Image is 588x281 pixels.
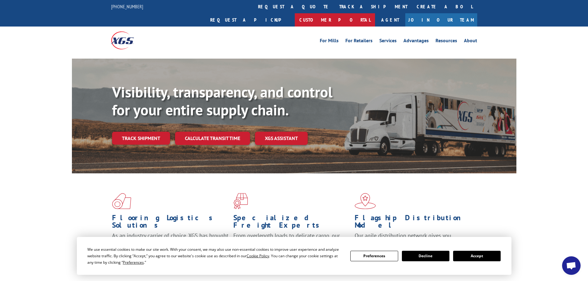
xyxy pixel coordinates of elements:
[233,193,248,209] img: xgs-icon-focused-on-flooring-red
[112,193,131,209] img: xgs-icon-total-supply-chain-intelligence-red
[562,256,581,275] div: Open chat
[175,132,250,145] a: Calculate transit time
[255,132,308,145] a: XGS ASSISTANT
[375,13,405,27] a: Agent
[206,13,295,27] a: Request a pickup
[436,38,457,45] a: Resources
[405,13,477,27] a: Join Our Team
[453,251,501,261] button: Accept
[112,132,170,145] a: Track shipment
[402,251,449,261] button: Decline
[112,232,228,254] span: As an industry carrier of choice, XGS has brought innovation and dedication to flooring logistics...
[112,214,229,232] h1: Flooring Logistics Solutions
[112,82,332,119] b: Visibility, transparency, and control for your entire supply chain.
[123,260,144,265] span: Preferences
[355,193,376,209] img: xgs-icon-flagship-distribution-model-red
[77,237,511,275] div: Cookie Consent Prompt
[464,38,477,45] a: About
[403,38,429,45] a: Advantages
[350,251,398,261] button: Preferences
[355,214,471,232] h1: Flagship Distribution Model
[233,232,350,259] p: From overlength loads to delicate cargo, our experienced staff knows the best way to move your fr...
[320,38,339,45] a: For Mills
[247,253,269,258] span: Cookie Policy
[233,214,350,232] h1: Specialized Freight Experts
[87,246,343,266] div: We use essential cookies to make our site work. With your consent, we may also use non-essential ...
[345,38,373,45] a: For Retailers
[111,3,143,10] a: [PHONE_NUMBER]
[379,38,397,45] a: Services
[295,13,375,27] a: Customer Portal
[355,232,468,246] span: Our agile distribution network gives you nationwide inventory management on demand.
